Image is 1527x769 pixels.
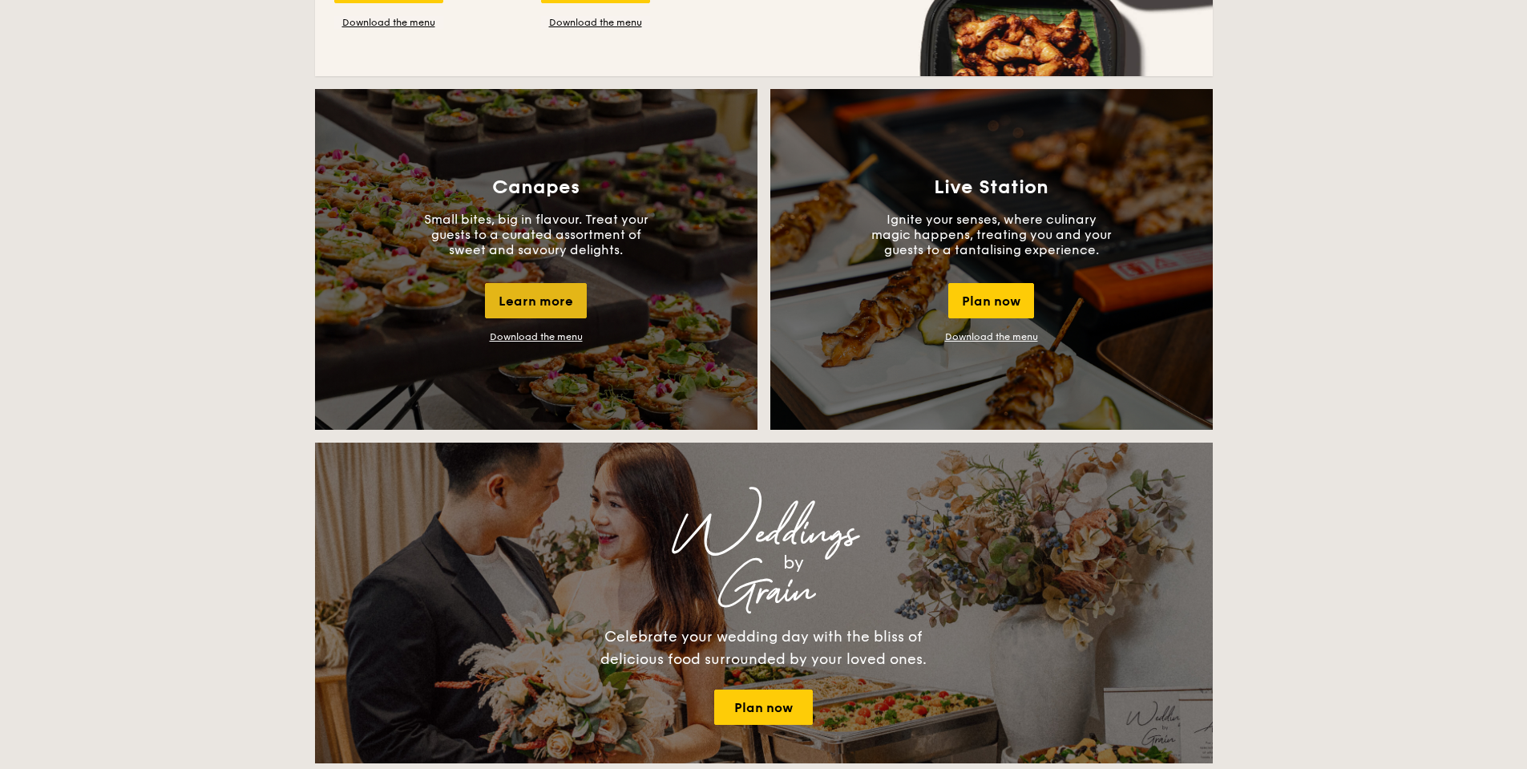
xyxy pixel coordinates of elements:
[714,690,813,725] a: Plan now
[541,16,650,29] a: Download the menu
[934,176,1048,199] h3: Live Station
[485,283,587,318] div: Learn more
[490,331,583,342] a: Download the menu
[492,176,580,199] h3: Canapes
[515,548,1072,577] div: by
[456,577,1072,606] div: Grain
[945,331,1038,342] a: Download the menu
[416,212,656,257] p: Small bites, big in flavour. Treat your guests to a curated assortment of sweet and savoury delig...
[334,16,443,29] a: Download the menu
[871,212,1112,257] p: Ignite your senses, where culinary magic happens, treating you and your guests to a tantalising e...
[456,520,1072,548] div: Weddings
[584,625,944,670] div: Celebrate your wedding day with the bliss of delicious food surrounded by your loved ones.
[948,283,1034,318] div: Plan now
